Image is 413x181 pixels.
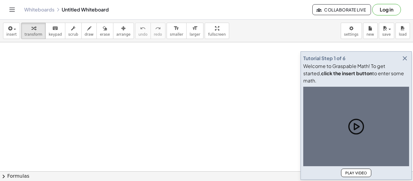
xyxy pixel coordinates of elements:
div: Welcome to Graspable Math! To get started, to enter some math. [303,63,409,84]
span: redo [154,32,162,37]
span: settings [344,32,359,37]
button: load [395,23,410,39]
button: new [363,23,378,39]
span: scrub [68,32,78,37]
button: format_sizesmaller [167,23,187,39]
button: insert [3,23,20,39]
span: arrange [116,32,131,37]
button: settings [341,23,362,39]
button: scrub [65,23,82,39]
span: undo [138,32,148,37]
span: fullscreen [208,32,226,37]
span: Collaborate Live [317,7,366,12]
span: transform [24,32,42,37]
button: fullscreen [205,23,229,39]
i: format_size [192,25,198,32]
span: insert [6,32,17,37]
button: arrange [113,23,134,39]
button: keyboardkeypad [45,23,65,39]
button: Toggle navigation [7,5,17,15]
button: transform [21,23,46,39]
span: new [366,32,374,37]
div: Tutorial Step 1 of 6 [303,55,346,62]
a: Whiteboards [24,7,54,13]
span: erase [100,32,110,37]
button: save [379,23,394,39]
span: load [399,32,407,37]
span: keypad [49,32,62,37]
i: format_size [174,25,179,32]
i: redo [155,25,161,32]
button: erase [96,23,113,39]
span: smaller [170,32,183,37]
button: draw [81,23,97,39]
span: Play Video [345,171,367,175]
i: undo [140,25,146,32]
b: click the insert button [321,70,372,76]
button: Log in [372,4,401,15]
span: save [382,32,391,37]
button: Collaborate Live [312,4,371,15]
button: undoundo [135,23,151,39]
span: draw [85,32,94,37]
button: redoredo [151,23,165,39]
button: format_sizelarger [186,23,203,39]
span: larger [190,32,200,37]
i: keyboard [52,25,58,32]
button: Play Video [341,169,371,177]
